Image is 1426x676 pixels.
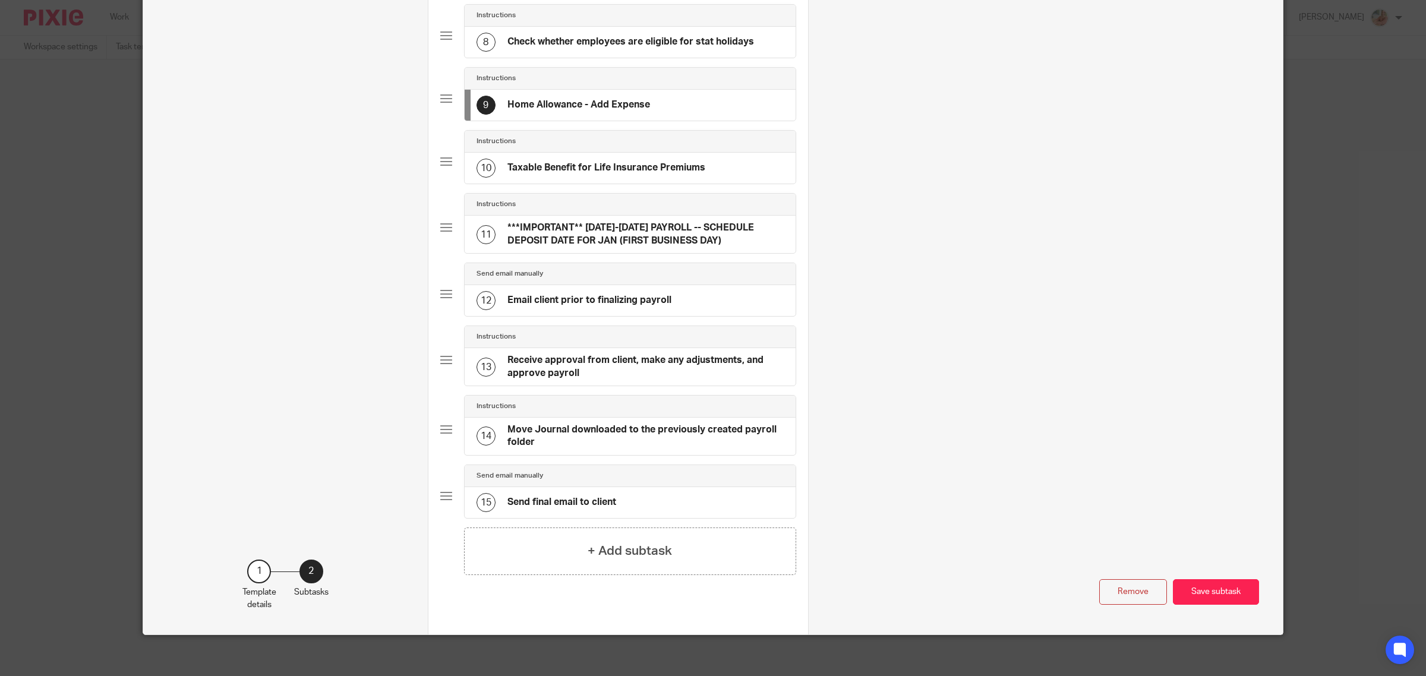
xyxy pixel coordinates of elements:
h4: Email client prior to finalizing payroll [507,294,671,307]
h4: Instructions [477,402,516,411]
p: Subtasks [294,586,329,598]
h4: Check whether employees are eligible for stat holidays [507,36,754,48]
button: Save subtask [1173,579,1259,605]
h4: Home Allowance - Add Expense [507,99,650,111]
h4: Receive approval from client, make any adjustments, and approve payroll [507,354,784,380]
h4: ***IMPORTANT** [DATE]-[DATE] PAYROLL -- SCHEDULE DEPOSIT DATE FOR JAN (FIRST BUSINESS DAY) [507,222,784,247]
h4: Instructions [477,200,516,209]
h4: Taxable Benefit for Life Insurance Premiums [507,162,705,174]
h4: Instructions [477,74,516,83]
div: 2 [299,560,323,583]
div: 13 [477,358,496,377]
div: 11 [477,225,496,244]
div: 14 [477,427,496,446]
h4: Send final email to client [507,496,616,508]
div: 8 [477,33,496,52]
div: 12 [477,291,496,310]
div: 15 [477,493,496,512]
div: 9 [477,96,496,115]
button: Remove [1099,579,1167,605]
h4: Send email manually [477,471,543,481]
div: 10 [477,159,496,178]
h4: Instructions [477,137,516,146]
h4: + Add subtask [588,542,672,560]
h4: Instructions [477,332,516,342]
p: Template details [242,586,276,611]
h4: Send email manually [477,269,543,279]
h4: Move Journal downloaded to the previously created payroll folder [507,424,784,449]
h4: Instructions [477,11,516,20]
div: 1 [247,560,271,583]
